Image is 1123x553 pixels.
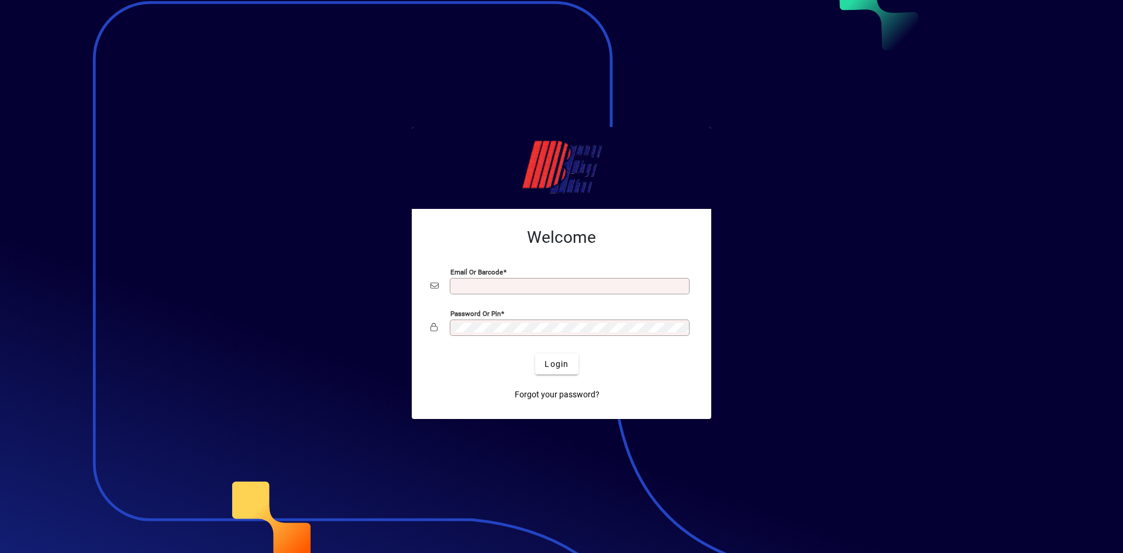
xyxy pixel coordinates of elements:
a: Forgot your password? [510,384,604,405]
mat-label: Email or Barcode [450,268,503,276]
button: Login [535,353,578,375]
h2: Welcome [430,228,693,248]
mat-label: Password or Pin [450,310,501,318]
span: Forgot your password? [515,389,600,401]
span: Login [545,358,569,370]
